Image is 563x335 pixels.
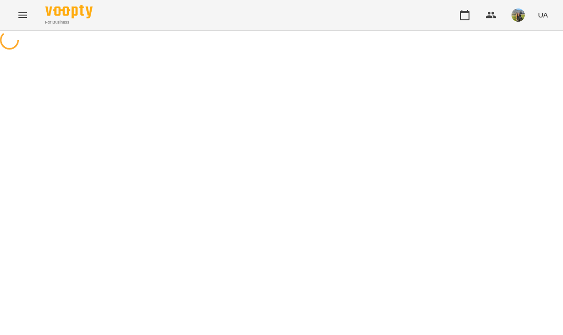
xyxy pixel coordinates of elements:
img: Voopty Logo [45,5,93,18]
span: For Business [45,19,93,25]
span: UA [538,10,548,20]
button: Menu [11,4,34,26]
img: f0a73d492ca27a49ee60cd4b40e07bce.jpeg [512,8,525,22]
button: UA [534,6,552,24]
